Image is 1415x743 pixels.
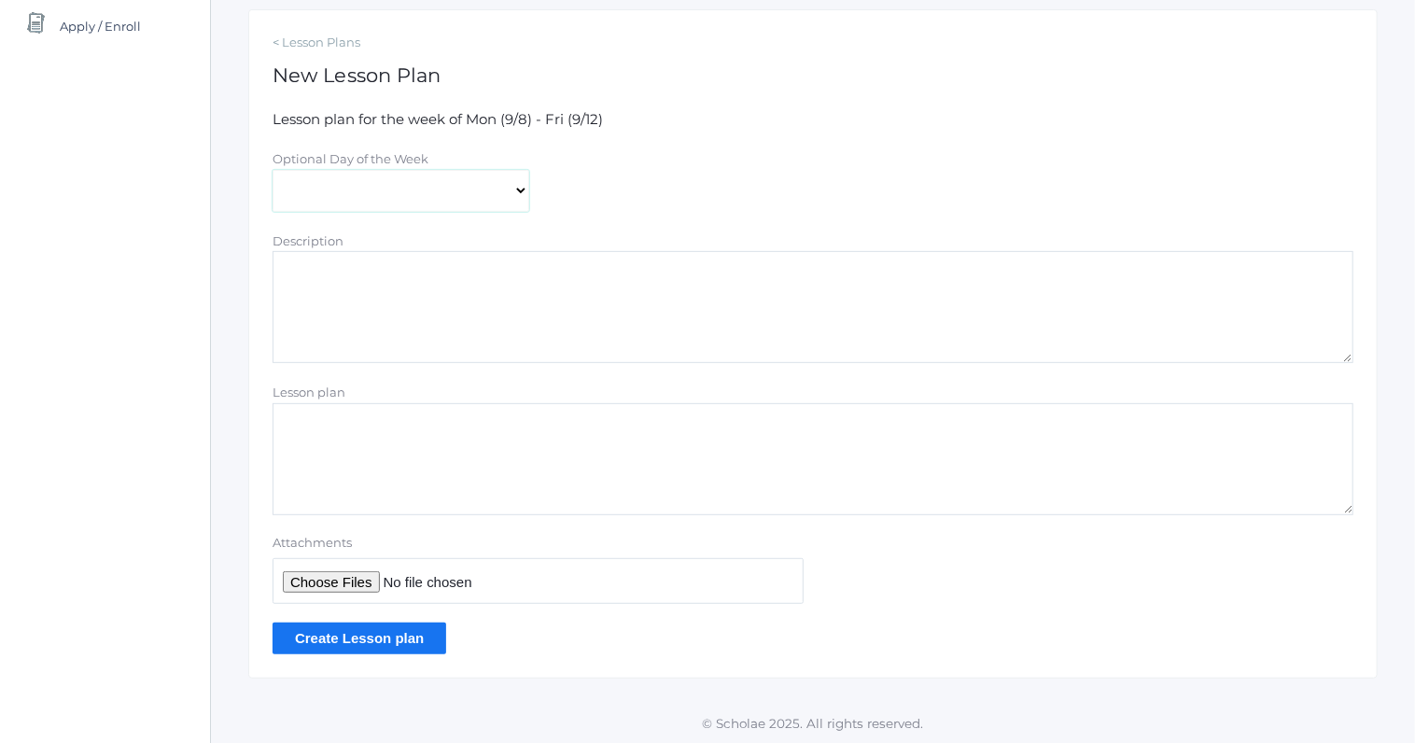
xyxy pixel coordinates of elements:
span: Apply / Enroll [60,7,141,45]
input: Create Lesson plan [273,623,446,653]
h1: New Lesson Plan [273,64,1353,86]
label: Attachments [273,534,804,553]
a: < Lesson Plans [273,34,1353,52]
p: © Scholae 2025. All rights reserved. [211,714,1415,733]
label: Description [273,233,343,248]
label: Lesson plan [273,385,345,400]
span: Lesson plan for the week of Mon (9/8) - Fri (9/12) [273,110,603,128]
label: Optional Day of the Week [273,151,428,166]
